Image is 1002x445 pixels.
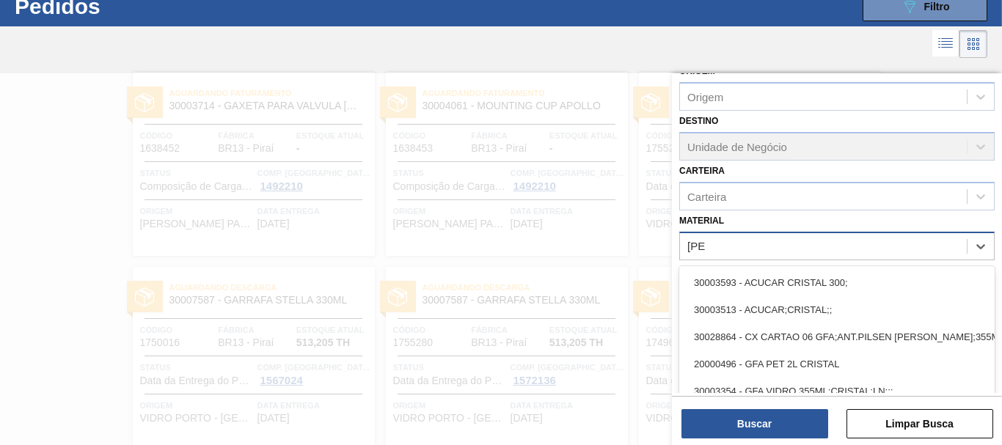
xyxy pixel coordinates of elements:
[679,350,995,378] div: 20000496 - GFA PET 2L CRISTAL
[628,73,881,256] a: statusAguardando Descarga30007587 - GARRAFA STELLA 330MLCódigo1755278FábricaBR13 - PiraíEstoque a...
[924,1,950,12] span: Filtro
[679,296,995,323] div: 30003513 - ACUCAR;CRISTAL;;
[687,190,726,202] div: Carteira
[687,91,723,103] div: Origem
[375,73,628,256] a: statusAguardando Faturamento30004061 - MOUNTING CUP APOLLOCódigo1638453FábricaBR13 - PiraíEstoque...
[122,73,375,256] a: statusAguardando Faturamento30003714 - GAXETA PARA VALVULA [PERSON_NAME]Código1638452FábricaBR13 ...
[679,269,995,296] div: 30003593 - ACUCAR CRISTAL 300;
[679,166,725,176] label: Carteira
[679,323,995,350] div: 30028864 - CX CARTAO 06 GFA;ANT.PILSEN [PERSON_NAME];355ML;L
[679,216,724,226] label: Material
[679,378,995,405] div: 30003354 - GFA VIDRO 355ML;CRISTAL;LN;;;
[959,30,987,58] div: Visão em Cards
[932,30,959,58] div: Visão em Lista
[679,116,718,126] label: Destino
